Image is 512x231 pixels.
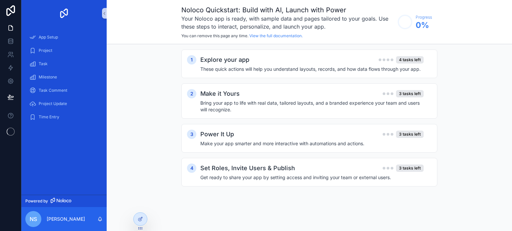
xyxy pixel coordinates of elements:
a: Project Update [25,98,103,110]
span: Project [39,48,52,53]
span: Time Entry [39,114,59,120]
div: 1 [187,55,196,64]
div: 3 [187,130,196,139]
span: NS [30,215,37,223]
a: View the full documentation. [249,33,303,38]
a: Task [25,58,103,70]
div: 4 [187,164,196,173]
a: Project [25,45,103,57]
a: Milestone [25,71,103,83]
div: 4 tasks left [396,56,424,63]
h4: Get ready to share your app by setting access and inviting your team or external users. [200,174,424,181]
div: 3 tasks left [396,165,424,172]
span: Milestone [39,74,57,80]
span: Project Update [39,101,67,106]
div: scrollable content [107,44,512,204]
h2: Power It Up [200,130,234,139]
span: You can remove this page any time. [181,33,248,38]
span: Task Comment [39,88,67,93]
p: [PERSON_NAME] [47,216,85,222]
span: Powered by [25,198,48,204]
span: 0 % [416,20,432,31]
div: 3 tasks left [396,90,424,97]
span: Progress [416,15,432,20]
div: 2 [187,89,196,98]
h3: Your Noloco app is ready, with sample data and pages tailored to your goals. Use these steps to i... [181,15,394,31]
img: App logo [59,8,69,19]
a: Powered by [21,195,107,207]
a: Task Comment [25,84,103,96]
a: App Setup [25,31,103,43]
h2: Set Roles, Invite Users & Publish [200,164,295,173]
div: scrollable content [21,27,107,132]
span: Task [39,61,48,66]
h4: Bring your app to life with real data, tailored layouts, and a branded experience your team and u... [200,100,424,113]
a: Time Entry [25,111,103,123]
h4: These quick actions will help you understand layouts, records, and how data flows through your app. [200,66,424,72]
h1: Noloco Quickstart: Build with AI, Launch with Power [181,5,394,15]
h4: Make your app smarter and more interactive with automations and actions. [200,140,424,147]
div: 3 tasks left [396,131,424,138]
span: App Setup [39,35,58,40]
h2: Explore your app [200,55,249,64]
h2: Make it Yours [200,89,240,98]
